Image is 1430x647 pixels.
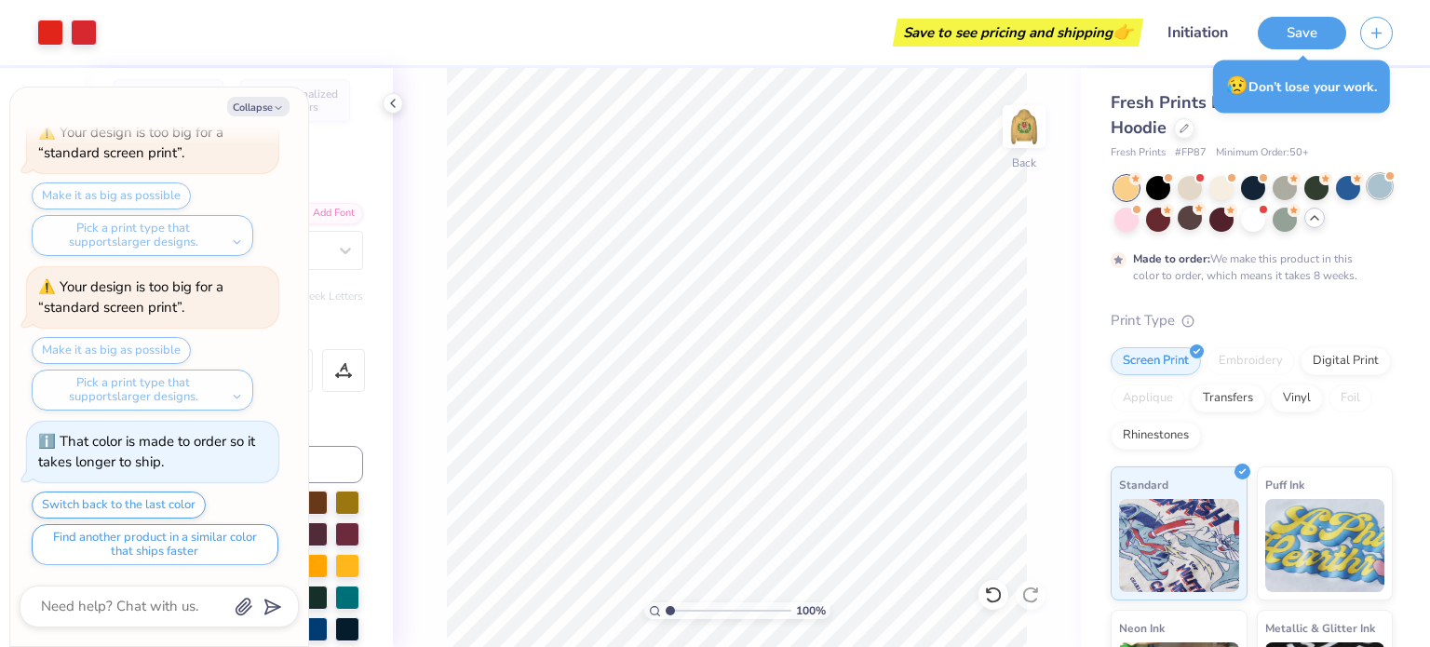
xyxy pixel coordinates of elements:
strong: Made to order: [1133,251,1210,266]
div: Vinyl [1271,384,1323,412]
div: Print Type [1111,310,1393,331]
input: Untitled Design [1153,14,1244,51]
div: Foil [1329,384,1372,412]
div: Applique [1111,384,1185,412]
div: Save to see pricing and shipping [897,19,1139,47]
span: 😥 [1226,74,1248,98]
div: Digital Print [1301,347,1391,375]
span: Neon Ink [1119,618,1165,638]
span: # FP87 [1175,145,1207,161]
div: Don’t lose your work. [1213,60,1390,113]
img: Back [1005,108,1043,145]
span: Fresh Prints [1111,145,1166,161]
button: Find another product in a similar color that ships faster [32,524,278,565]
div: Add Font [290,203,363,224]
div: Rhinestones [1111,422,1201,450]
img: Puff Ink [1265,499,1385,592]
div: We make this product in this color to order, which means it takes 8 weeks. [1133,250,1362,284]
div: Transfers [1191,384,1265,412]
span: Standard [1119,475,1168,494]
span: Puff Ink [1265,475,1304,494]
div: Back [1012,155,1036,171]
div: Screen Print [1111,347,1201,375]
span: 100 % [796,602,826,619]
button: Collapse [227,97,290,116]
span: Metallic & Glitter Ink [1265,618,1375,638]
div: That color is made to order so it takes longer to ship. [38,432,255,472]
span: 👉 [1113,20,1133,43]
span: Minimum Order: 50 + [1216,145,1309,161]
div: Embroidery [1207,347,1295,375]
button: Save [1258,17,1346,49]
span: Fresh Prints Boston Heavyweight Hoodie [1111,91,1376,139]
div: Your design is too big for a “standard screen print”. [38,277,223,317]
img: Standard [1119,499,1239,592]
button: Switch back to the last color [32,492,206,519]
